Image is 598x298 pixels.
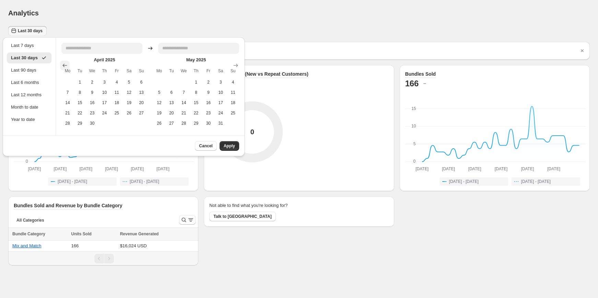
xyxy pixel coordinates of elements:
[11,67,47,74] div: Last 90 days
[61,98,74,108] button: Sunday April 14 2025
[131,166,144,171] text: [DATE]
[165,98,178,108] button: Monday May 13 2025
[214,108,227,118] button: Friday May 24 2025
[8,9,39,17] h1: Analytics
[415,166,429,171] text: [DATE]
[153,65,165,77] th: Monday
[71,231,91,237] span: Units Sold
[120,243,147,248] span: $16,024 USD
[61,87,74,98] button: Sunday April 7 2025
[449,179,479,184] span: [DATE] - [DATE]
[153,57,239,65] caption: May 2025
[86,98,98,108] button: Tuesday April 16 2025
[61,108,74,118] button: Sunday April 21 2025
[209,71,308,77] h3: Customer Split (New vs Repeat Customers)
[156,166,169,171] text: [DATE]
[86,65,98,77] th: Wednesday
[165,108,178,118] button: Monday May 20 2025
[512,177,580,186] button: [DATE] - [DATE]
[74,77,86,87] button: Monday April 1 2025
[202,87,214,98] button: Thursday May 9 2025
[442,166,455,171] text: [DATE]
[227,65,239,77] th: Sunday
[178,65,190,77] th: Wednesday
[405,78,419,89] h2: 166
[405,71,436,77] h3: Bundles Sold
[209,202,288,209] h2: Not able to find what you're looking for?
[11,42,47,49] div: Last 7 days
[135,108,148,118] button: Saturday April 27 2025
[61,65,74,77] th: Monday
[18,28,43,34] span: Last 30 days
[411,106,416,111] text: 15
[190,65,202,77] th: Thursday
[227,108,239,118] button: Saturday May 25 2025
[54,166,67,171] text: [DATE]
[74,65,86,77] th: Tuesday
[153,87,165,98] button: Sunday May 5 2025
[98,87,111,98] button: Wednesday April 10 2025
[202,65,214,77] th: Friday
[12,231,67,237] div: Bundle Category
[178,98,190,108] button: Tuesday May 14 2025
[202,77,214,87] button: Thursday May 2 2025
[214,77,227,87] button: Friday May 3 2025
[74,87,86,98] button: Monday April 8 2025
[74,118,86,128] button: Monday April 29 2025
[227,98,239,108] button: Saturday May 18 2025
[28,166,41,171] text: [DATE]
[213,214,271,219] span: Talk to [GEOGRAPHIC_DATA]
[11,116,47,123] div: Year to date
[48,177,117,186] button: [DATE] - [DATE]
[123,77,135,87] button: Friday April 5 2025
[190,98,202,108] button: Wednesday May 15 2025
[153,98,165,108] button: Sunday May 12 2025
[190,77,202,87] button: Wednesday May 1 2025
[74,98,86,108] button: Monday April 15 2025
[105,166,118,171] text: [DATE]
[8,251,198,265] nav: Pagination
[413,141,415,146] text: 5
[71,231,98,237] button: Units Sold
[98,65,111,77] th: Thursday
[165,118,178,128] button: Monday May 27 2025
[12,243,42,248] button: Mix and Match
[135,65,148,77] th: Sunday
[494,166,507,171] text: [DATE]
[179,215,196,225] button: Search and filter results
[178,87,190,98] button: Tuesday May 7 2025
[120,177,189,186] button: [DATE] - [DATE]
[60,61,70,70] button: Show previous month, March 2025
[178,108,190,118] button: Tuesday May 21 2025
[202,98,214,108] button: Thursday May 16 2025
[8,26,47,36] button: Last 30 days
[98,108,111,118] button: Wednesday April 24 2025
[16,218,44,223] span: All Categories
[202,108,214,118] button: Thursday May 23 2025
[227,77,239,87] button: Saturday May 4 2025
[110,87,123,98] button: Thursday April 11 2025
[439,177,508,186] button: [DATE] - [DATE]
[74,108,86,118] button: Monday April 22 2025
[120,231,166,237] button: Revenue Generated
[86,87,98,98] button: Tuesday April 9 2025
[98,77,111,87] button: Wednesday April 3 2025
[165,65,178,77] th: Tuesday
[153,118,165,128] button: Sunday May 26 2025
[227,87,239,98] button: Saturday May 11 2025
[110,98,123,108] button: Thursday April 18 2025
[214,87,227,98] button: Friday May 10 2025
[214,118,227,128] button: Friday May 31 2025
[190,108,202,118] button: Wednesday May 22 2025
[11,54,47,61] div: Last 30 days
[58,179,87,184] span: [DATE] - [DATE]
[135,77,148,87] button: Saturday April 6 2025
[135,87,148,98] button: Saturday April 13 2025
[521,166,534,171] text: [DATE]
[14,202,122,209] h3: Bundles Sold and Revenue by Bundle Category
[71,243,79,248] span: 166
[413,159,415,164] text: 0
[110,108,123,118] button: Thursday April 25 2025
[61,118,74,128] button: Sunday April 28 2025
[86,77,98,87] button: Tuesday April 2 2025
